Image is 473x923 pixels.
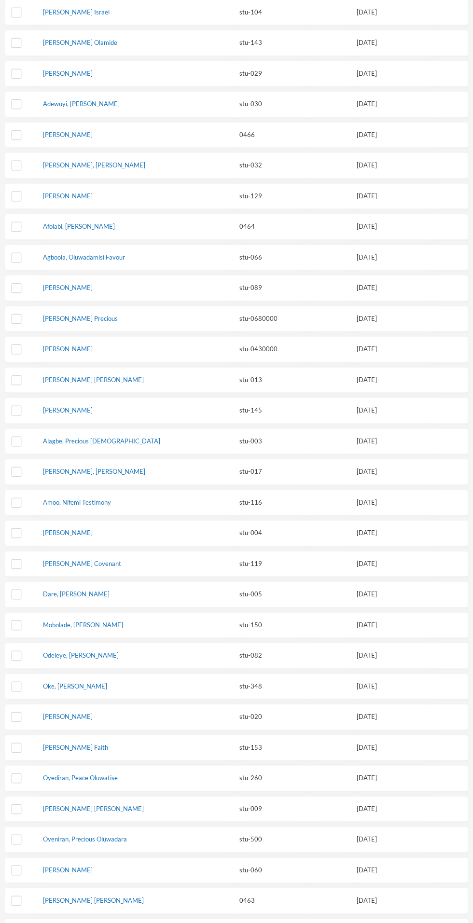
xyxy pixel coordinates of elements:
td: [DATE] [349,857,432,883]
td: stu-129 [232,183,304,209]
td: stu-0430000 [232,336,304,362]
a: Oyeniran, Precious Oluwadara [43,835,127,843]
td: 0466 [232,122,304,148]
td: stu-119 [232,551,304,577]
a: Afolabi, [PERSON_NAME] [43,222,115,230]
td: stu-013 [232,367,304,393]
a: [PERSON_NAME], [PERSON_NAME] [43,161,145,169]
td: stu-150 [232,612,304,638]
a: [PERSON_NAME] Olamide [43,39,117,46]
td: [DATE] [349,674,432,700]
td: stu-032 [232,152,304,179]
a: [PERSON_NAME] [43,713,93,720]
a: Agboola, Oluwadamisi Favour [43,253,125,261]
a: [PERSON_NAME] [43,131,93,138]
a: [PERSON_NAME] [PERSON_NAME] [43,376,144,384]
td: stu-348 [232,674,304,700]
td: [DATE] [349,459,432,485]
a: Mobolade, [PERSON_NAME] [43,621,123,629]
a: [PERSON_NAME], [PERSON_NAME] [43,468,145,475]
td: [DATE] [349,122,432,148]
td: stu-066 [232,245,304,271]
td: stu-020 [232,704,304,730]
td: stu-145 [232,398,304,424]
td: stu-030 [232,91,304,117]
td: [DATE] [349,214,432,240]
a: [PERSON_NAME] [43,345,93,353]
a: Alagbe, Precious [DEMOGRAPHIC_DATA] [43,437,160,445]
td: stu-116 [232,490,304,516]
td: [DATE] [349,765,432,791]
td: [DATE] [349,827,432,853]
td: 0463 [232,888,304,914]
a: [PERSON_NAME] [43,866,93,874]
td: [DATE] [349,551,432,577]
td: [DATE] [349,183,432,209]
td: [DATE] [349,612,432,638]
a: [PERSON_NAME] [43,529,93,537]
a: Dare, [PERSON_NAME] [43,590,110,598]
td: [DATE] [349,888,432,914]
td: [DATE] [349,245,432,271]
a: [PERSON_NAME] [43,69,93,77]
td: [DATE] [349,643,432,669]
td: [DATE] [349,61,432,87]
td: 0464 [232,214,304,240]
td: [DATE] [349,490,432,516]
td: [DATE] [349,306,432,332]
td: [DATE] [349,796,432,822]
a: Adewuyi, [PERSON_NAME] [43,100,120,108]
td: [DATE] [349,30,432,56]
td: [DATE] [349,704,432,730]
td: stu-082 [232,643,304,669]
a: Amoo, Nifemi Testimony [43,498,111,506]
td: [DATE] [349,520,432,546]
a: [PERSON_NAME] Israel [43,8,110,16]
td: [DATE] [349,398,432,424]
td: [DATE] [349,275,432,301]
td: stu-004 [232,520,304,546]
td: stu-005 [232,581,304,607]
a: [PERSON_NAME] [PERSON_NAME] [43,805,144,813]
td: [DATE] [349,91,432,117]
a: [PERSON_NAME] Faith [43,744,108,751]
td: stu-0680000 [232,306,304,332]
a: [PERSON_NAME] Covenant [43,560,121,567]
a: [PERSON_NAME] [43,406,93,414]
td: stu-153 [232,735,304,761]
a: Odeleye, [PERSON_NAME] [43,651,119,659]
td: [DATE] [349,735,432,761]
td: stu-143 [232,30,304,56]
td: stu-029 [232,61,304,87]
a: [PERSON_NAME] Precious [43,315,118,322]
td: stu-089 [232,275,304,301]
a: Oke, [PERSON_NAME] [43,682,107,690]
td: [DATE] [349,336,432,362]
td: stu-017 [232,459,304,485]
a: [PERSON_NAME] [PERSON_NAME] [43,896,144,904]
td: stu-009 [232,796,304,822]
a: Oyediran, Peace Oluwatise [43,774,118,782]
td: [DATE] [349,581,432,607]
td: stu-500 [232,827,304,853]
td: stu-003 [232,428,304,455]
a: [PERSON_NAME] [43,192,93,200]
a: [PERSON_NAME] [43,284,93,291]
td: [DATE] [349,428,432,455]
td: stu-260 [232,765,304,791]
td: stu-060 [232,857,304,883]
td: [DATE] [349,152,432,179]
td: [DATE] [349,367,432,393]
